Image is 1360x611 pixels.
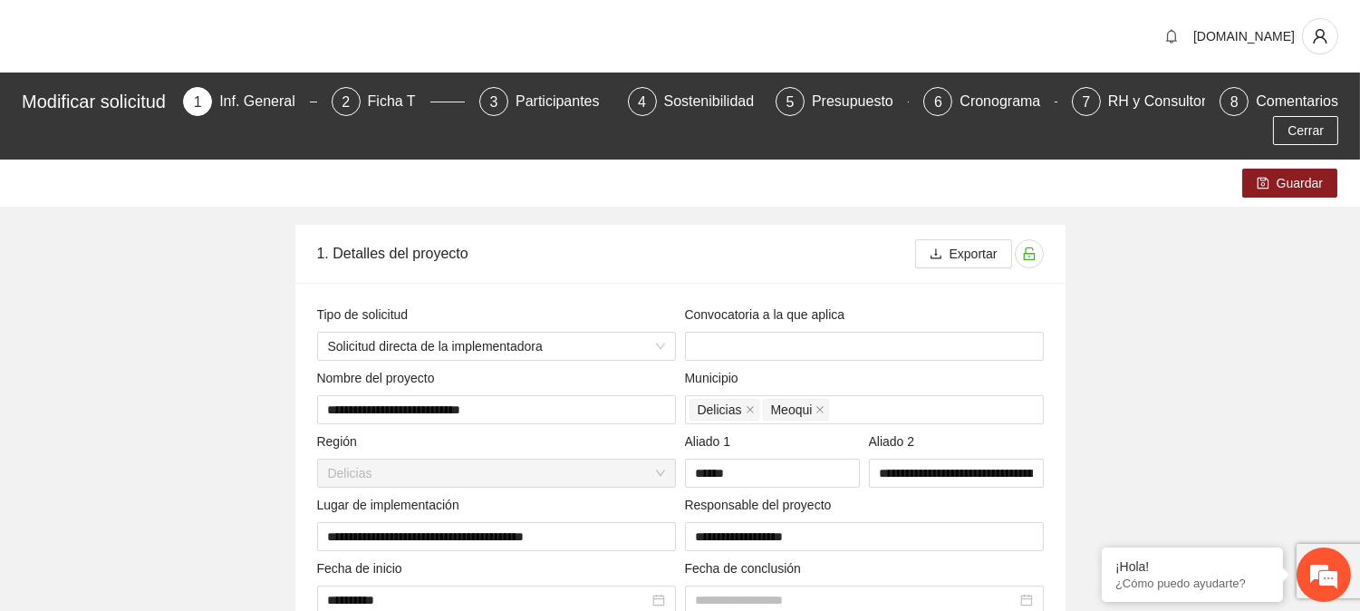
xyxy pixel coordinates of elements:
span: Exportar [950,244,998,264]
button: bell [1157,22,1186,51]
span: Lugar de implementación [317,495,467,515]
button: Cerrar [1273,116,1338,145]
span: download [930,247,942,262]
span: Nombre del proyecto [317,368,442,388]
span: bell [1158,29,1185,44]
button: downloadExportar [915,239,1012,268]
div: 2Ficha T [332,87,465,116]
span: Convocatoria a la que aplica [685,305,852,325]
span: Fecha de conclusión [685,558,808,578]
span: Aliado 1 [685,432,738,451]
button: user [1302,18,1338,54]
span: Delicias [698,400,742,420]
button: saveGuardar [1242,169,1337,198]
span: unlock [1016,247,1043,261]
div: 7RH y Consultores [1072,87,1205,116]
div: Ficha T [368,87,430,116]
div: Inf. General [219,87,310,116]
div: 6Cronograma [923,87,1056,116]
span: 3 [490,94,498,110]
span: 5 [786,94,795,110]
div: Modificar solicitud [22,87,172,116]
span: Delicias [328,460,665,487]
span: 6 [934,94,942,110]
span: close [815,405,825,414]
textarea: Escriba su mensaje y pulse “Intro” [9,413,345,477]
div: 3Participantes [479,87,612,116]
span: Aliado 2 [869,432,921,451]
span: 2 [342,94,350,110]
span: 8 [1230,94,1239,110]
span: Región [317,432,364,451]
div: 8Comentarios [1220,87,1338,116]
span: close [746,405,755,414]
div: 4Sostenibilidad [628,87,761,116]
span: Delicias [690,399,759,421]
div: 1. Detalles del proyecto [317,228,915,279]
div: RH y Consultores [1108,87,1236,116]
span: user [1303,28,1337,44]
span: Municipio [685,368,746,388]
span: Meoqui [771,400,813,420]
span: Cerrar [1288,121,1324,141]
span: Tipo de solicitud [317,305,415,325]
span: Fecha de inicio [317,558,410,578]
div: Cronograma [960,87,1055,116]
span: save [1257,177,1269,191]
span: 4 [638,94,646,110]
span: 7 [1082,94,1090,110]
span: Guardar [1277,173,1323,193]
span: Estamos en línea. [105,201,250,384]
div: Participantes [516,87,614,116]
div: 1Inf. General [183,87,316,116]
button: unlock [1015,239,1044,268]
div: 5Presupuesto [776,87,909,116]
span: [DOMAIN_NAME] [1193,29,1295,44]
div: Comentarios [1256,87,1338,116]
div: ¡Hola! [1115,559,1269,574]
div: Sostenibilidad [664,87,769,116]
div: Minimizar ventana de chat en vivo [297,9,341,53]
span: Solicitud directa de la implementadora [328,333,665,360]
p: ¿Cómo puedo ayudarte? [1115,577,1269,590]
div: Presupuesto [812,87,908,116]
span: 1 [194,94,202,110]
span: Responsable del proyecto [685,495,839,515]
div: Chatee con nosotros ahora [94,92,304,116]
span: Meoqui [763,399,830,421]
